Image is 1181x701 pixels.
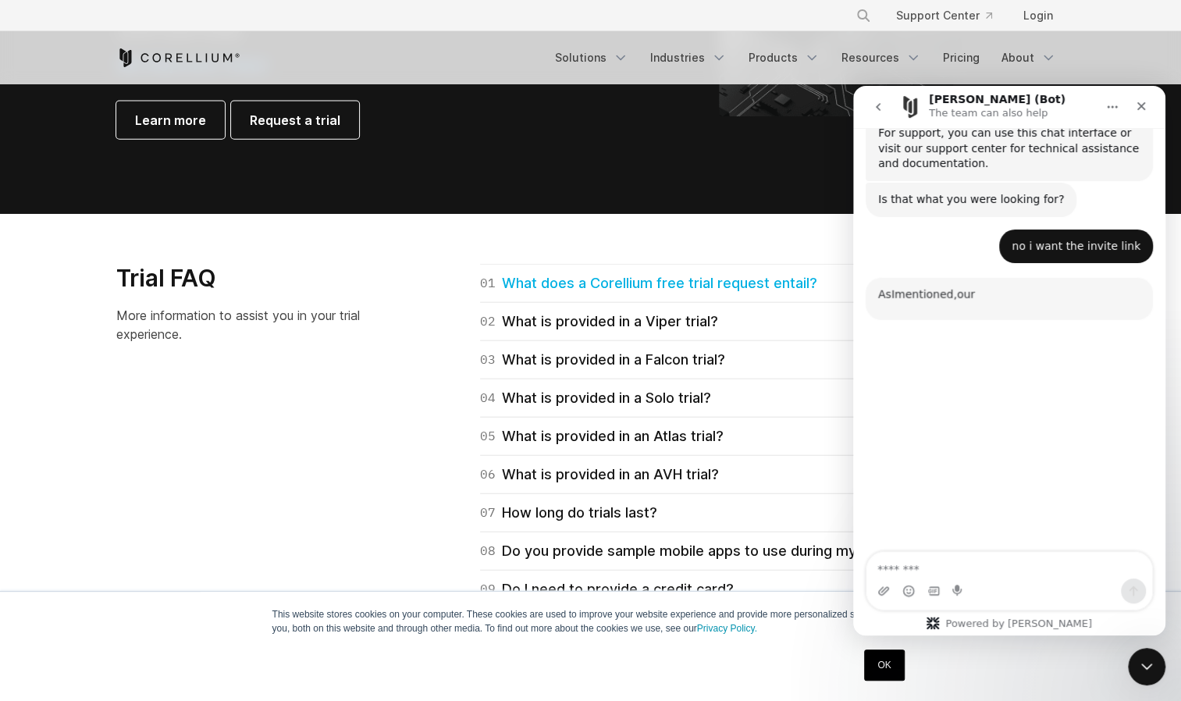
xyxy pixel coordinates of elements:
[480,349,1065,371] a: 03What is provided in a Falcon trial?
[480,272,496,294] span: 01
[480,464,1065,486] a: 06What is provided in an AVH trial?
[99,499,112,511] button: Start recording
[116,101,225,139] a: Learn more
[934,44,989,72] a: Pricing
[480,578,734,600] div: Do I need to provide a credit card?
[480,349,496,371] span: 03
[480,349,725,371] div: What is provided in a Falcon trial?
[480,502,496,524] span: 07
[116,306,390,343] p: More information to assist you in your trial experience.
[49,499,62,511] button: Emoji picker
[480,540,496,562] span: 08
[24,499,37,511] button: Upload attachment
[849,2,877,30] button: Search
[135,111,206,130] span: Learn more
[272,607,909,635] p: This website stores cookies on your computer. These cookies are used to improve your website expe...
[480,425,1065,447] a: 05What is provided in an Atlas trial?
[1128,648,1165,685] iframe: Intercom live chat
[480,425,724,447] div: What is provided in an Atlas trial?
[480,464,496,486] span: 06
[158,153,287,169] div: no i want the invite link
[25,106,211,122] div: Is that what you were looking for?
[480,578,496,600] span: 09
[480,387,496,409] span: 04
[268,493,293,518] button: Send a message…
[74,499,87,511] button: Gif picker
[12,192,300,253] div: John (Bot) says…
[12,144,300,190] div: user says…
[480,311,718,333] div: What is provided in a Viper trial?
[992,44,1065,72] a: About
[116,48,240,67] a: Corellium Home
[546,44,638,72] a: Solutions
[546,44,1065,72] div: Navigation Menu
[1011,2,1065,30] a: Login
[480,464,719,486] div: What is provided in an AVH trial?
[38,202,41,215] span: I
[480,272,817,294] div: What does a Corellium free trial request entail?
[480,387,711,409] div: What is provided in a Solo trial?
[41,202,104,215] span: mentioned,
[480,578,1065,600] a: 09Do I need to provide a credit card?
[12,192,300,234] div: AsImentioned,our
[116,264,390,294] h3: Trial FAQ
[697,623,757,634] a: Privacy Policy.
[837,2,1065,30] div: Navigation Menu
[739,44,829,72] a: Products
[884,2,1005,30] a: Support Center
[12,97,223,131] div: Is that what you were looking for?
[853,86,1165,635] iframe: Intercom live chat
[25,202,38,215] span: As
[250,111,340,130] span: Request a trial
[13,466,300,493] textarea: Message…
[12,97,300,144] div: John (Bot) says…
[104,202,122,215] span: our
[480,502,657,524] div: How long do trials last?
[480,425,496,447] span: 05
[480,502,1065,524] a: 07How long do trials last?
[480,540,893,562] div: Do you provide sample mobile apps to use during my trial?
[231,101,359,139] a: Request a trial
[146,144,300,178] div: no i want the invite link
[25,40,287,86] div: For support, you can use this chat interface or visit our support center for technical assistance...
[641,44,736,72] a: Industries
[480,540,1065,562] a: 08Do you provide sample mobile apps to use during my trial?
[480,311,496,333] span: 02
[832,44,930,72] a: Resources
[480,387,1065,409] a: 04What is provided in a Solo trial?
[480,311,1065,333] a: 02What is provided in a Viper trial?
[864,649,904,681] a: OK
[480,272,1065,294] a: 01What does a Corellium free trial request entail?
